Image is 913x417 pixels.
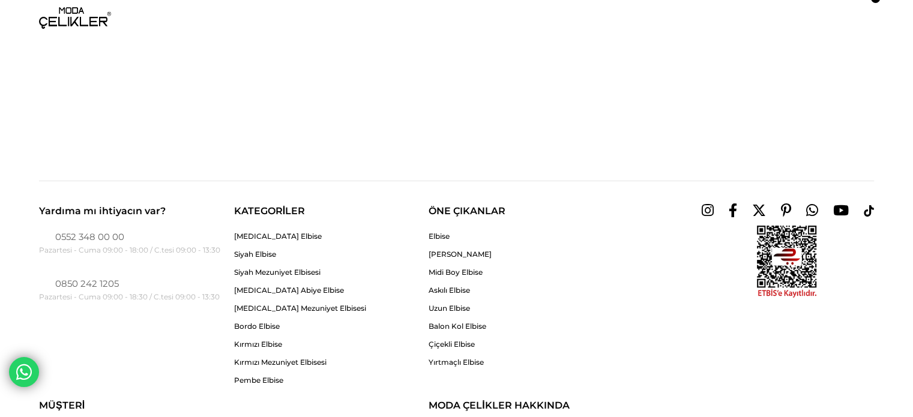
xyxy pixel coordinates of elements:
[429,304,492,313] a: Uzun Elbise
[234,205,305,217] span: KATEGORİLER
[234,322,366,331] a: Bordo Elbise
[55,232,124,242] a: 0552 348 00 00
[234,232,366,241] a: [MEDICAL_DATA] Elbise
[429,268,492,277] a: Midi Boy Elbise
[39,292,220,301] small: Pazartesi - Cuma 09:00 - 18:30 / C.tesi 09:00 - 13:30
[55,278,119,289] a: 0850 242 1205
[757,226,817,298] img: Awh8xKw2Nq5FAAAAAElFTkSuQmCC
[39,278,49,289] img: whatsapp
[234,340,366,349] a: Kırmızı Elbise
[429,232,492,241] a: Elbise
[234,286,366,295] a: [MEDICAL_DATA] Abiye Elbise
[234,376,366,385] a: Pembe Elbise
[429,340,492,349] a: Çiçekli Elbise
[234,268,366,277] a: Siyah Mezuniyet Elbisesi
[39,232,49,242] img: whatsapp
[234,250,366,259] a: Siyah Elbise
[39,7,111,29] img: logo
[429,286,492,295] a: Askılı Elbise
[429,322,492,331] a: Balon Kol Elbise
[234,304,366,313] a: [MEDICAL_DATA] Mezuniyet Elbisesi
[429,400,569,411] span: MODA ÇELİKLER HAKKINDA
[429,205,505,217] span: ÖNE ÇIKANLAR
[39,205,166,217] span: Yardıma mı ihtiyacın var?
[39,245,220,254] small: Pazartesi - Cuma 09:00 - 18:00 / C.tesi 09:00 - 13:30
[429,358,492,367] a: Yırtmaçlı Elbise
[234,358,366,367] a: Kırmızı Mezuniyet Elbisesi
[39,400,85,411] span: MÜŞTERİ
[429,250,492,259] a: [PERSON_NAME]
